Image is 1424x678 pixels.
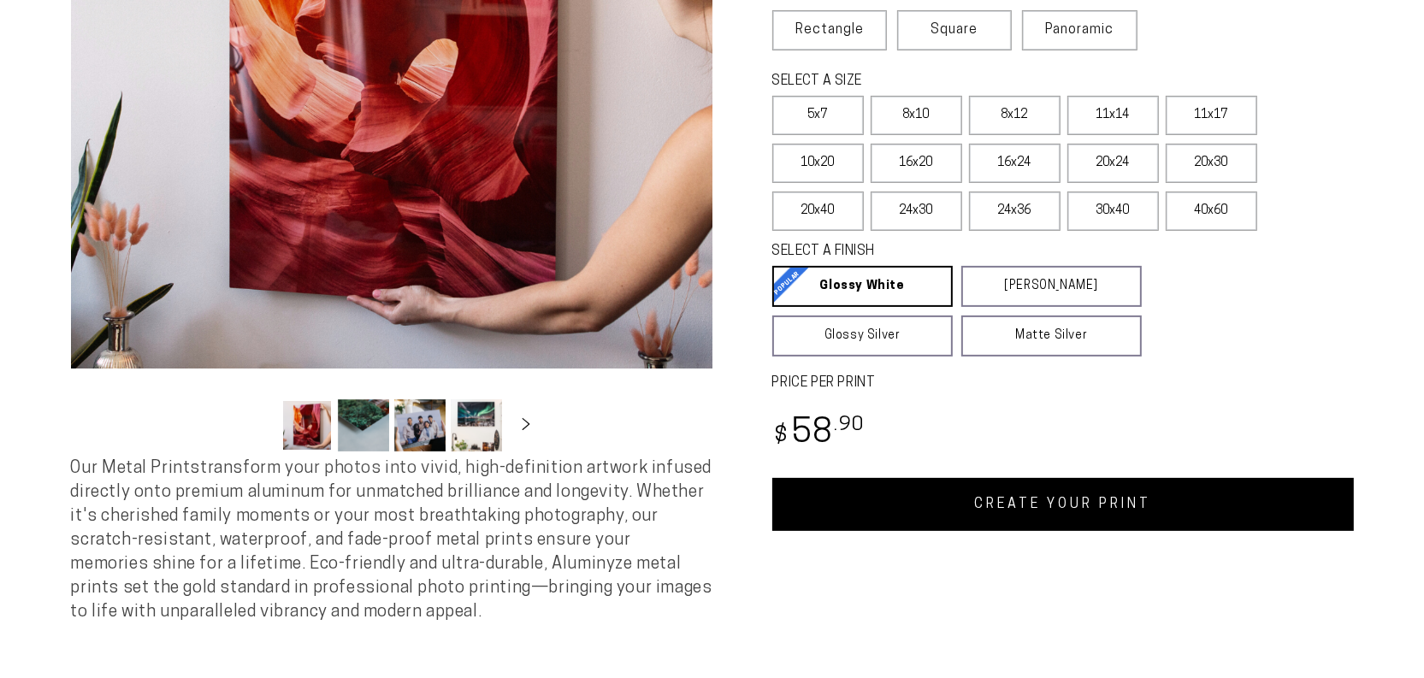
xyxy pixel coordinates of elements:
label: PRICE PER PRINT [772,374,1354,393]
button: Slide left [239,406,276,444]
a: [PERSON_NAME] [961,266,1142,307]
legend: SELECT A FINISH [772,242,1101,262]
label: 16x24 [969,144,1061,183]
label: 16x20 [871,144,962,183]
label: 8x10 [871,96,962,135]
label: 8x12 [969,96,1061,135]
span: Rectangle [795,20,864,40]
sup: .90 [834,416,865,435]
a: CREATE YOUR PRINT [772,478,1354,531]
span: $ [775,425,789,448]
span: Square [931,20,978,40]
button: Load image 4 in gallery view [451,399,502,451]
button: Load image 2 in gallery view [338,399,389,451]
label: 40x60 [1166,192,1257,231]
label: 11x14 [1067,96,1159,135]
a: Matte Silver [961,315,1142,357]
legend: SELECT A SIZE [772,72,1114,91]
span: Our Metal Prints transform your photos into vivid, high-definition artwork infused directly onto ... [71,460,712,621]
a: Glossy Silver [772,315,953,357]
label: 5x7 [772,96,864,135]
label: 24x36 [969,192,1061,231]
label: 11x17 [1166,96,1257,135]
label: 20x24 [1067,144,1159,183]
label: 20x40 [772,192,864,231]
bdi: 58 [772,417,866,451]
a: Glossy White [772,266,953,307]
button: Load image 1 in gallery view [281,399,333,451]
label: 30x40 [1067,192,1159,231]
label: 20x30 [1166,144,1257,183]
span: Panoramic [1046,23,1114,37]
label: 24x30 [871,192,962,231]
button: Load image 3 in gallery view [394,399,446,451]
label: 10x20 [772,144,864,183]
button: Slide right [507,406,545,444]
